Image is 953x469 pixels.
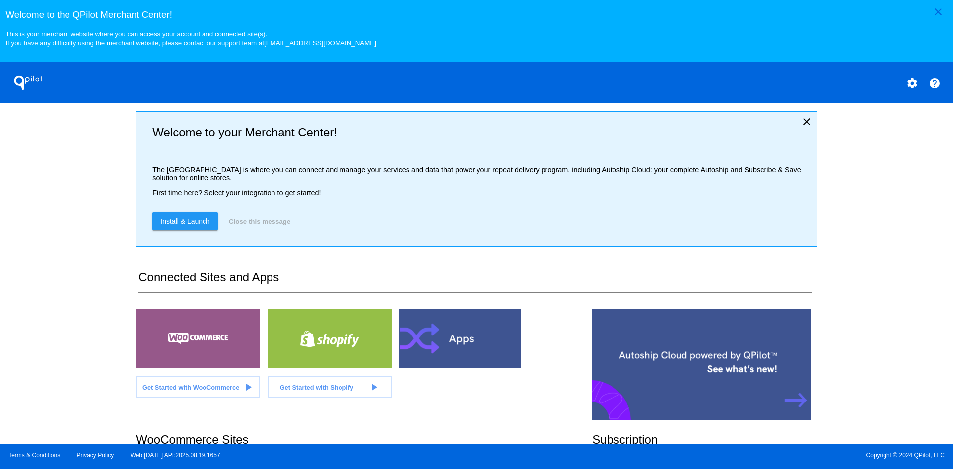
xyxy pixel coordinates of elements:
[160,217,210,225] span: Install & Launch
[264,39,376,47] a: [EMAIL_ADDRESS][DOMAIN_NAME]
[226,212,293,230] button: Close this message
[152,166,808,182] p: The [GEOGRAPHIC_DATA] is where you can connect and manage your services and data that power your ...
[152,212,218,230] a: Install & Launch
[268,376,392,398] a: Get Started with Shopify
[242,381,254,393] mat-icon: play_arrow
[592,433,817,447] h2: Subscription
[138,270,812,293] h2: Connected Sites and Apps
[929,77,941,89] mat-icon: help
[368,381,380,393] mat-icon: play_arrow
[8,452,60,459] a: Terms & Conditions
[142,384,239,391] span: Get Started with WooCommerce
[280,384,354,391] span: Get Started with Shopify
[485,452,945,459] span: Copyright © 2024 QPilot, LLC
[932,6,944,18] mat-icon: close
[152,126,808,139] h2: Welcome to your Merchant Center!
[131,452,220,459] a: Web:[DATE] API:2025.08.19.1657
[152,189,808,197] p: First time here? Select your integration to get started!
[8,73,48,93] h1: QPilot
[136,433,592,447] h2: WooCommerce Sites
[5,30,376,47] small: This is your merchant website where you can access your account and connected site(s). If you hav...
[801,116,813,128] mat-icon: close
[5,9,947,20] h3: Welcome to the QPilot Merchant Center!
[906,77,918,89] mat-icon: settings
[77,452,114,459] a: Privacy Policy
[136,376,260,398] a: Get Started with WooCommerce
